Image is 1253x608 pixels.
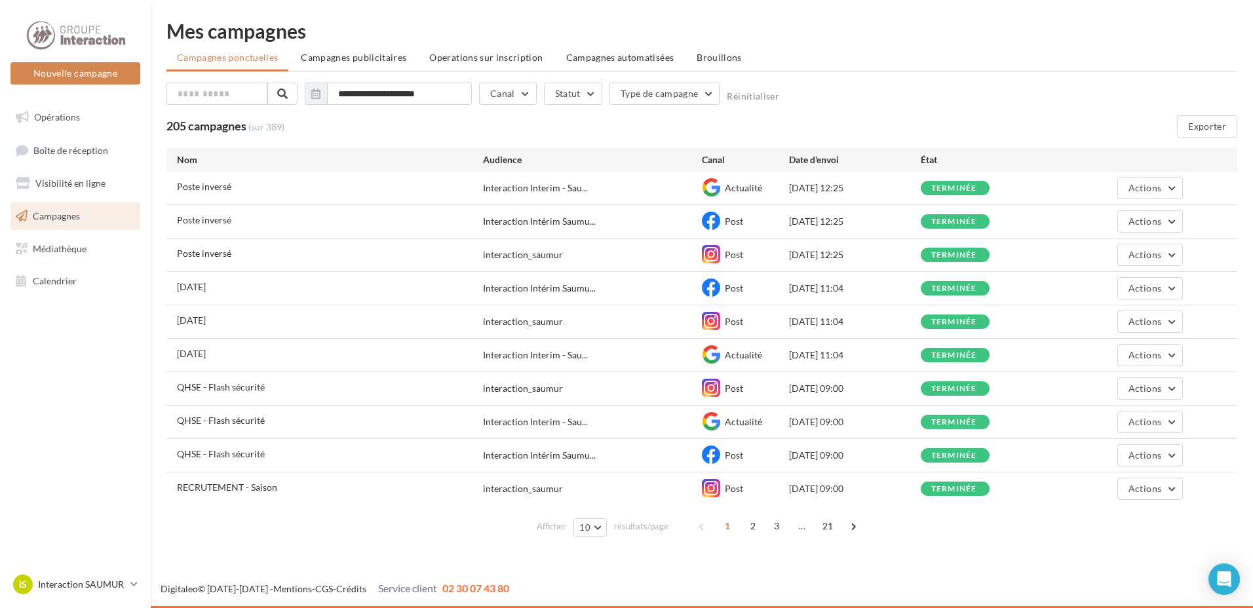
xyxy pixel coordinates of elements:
[177,482,277,493] span: RECRUTEMENT - Saison
[483,482,563,495] div: interaction_saumur
[1128,182,1161,193] span: Actions
[1128,416,1161,427] span: Actions
[789,215,920,228] div: [DATE] 12:25
[789,153,920,166] div: Date d'envoi
[273,583,312,594] a: Mentions
[614,520,668,533] span: résultats/page
[301,52,406,63] span: Campagnes publicitaires
[766,516,787,537] span: 3
[725,416,762,427] span: Actualité
[34,111,80,123] span: Opérations
[1128,383,1161,394] span: Actions
[789,349,920,362] div: [DATE] 11:04
[429,52,543,63] span: Operations sur inscription
[1117,277,1183,299] button: Actions
[725,282,743,294] span: Post
[483,449,596,462] span: Interaction Intérim Saumu...
[931,318,977,326] div: terminée
[10,572,140,597] a: IS Interaction SAUMUR
[537,520,566,533] span: Afficher
[1117,478,1183,500] button: Actions
[483,315,563,328] div: interaction_saumur
[817,516,839,537] span: 21
[177,348,206,359] span: Rentrée scolaire
[1117,210,1183,233] button: Actions
[931,418,977,427] div: terminée
[483,382,563,395] div: interaction_saumur
[1128,282,1161,294] span: Actions
[789,382,920,395] div: [DATE] 09:00
[1128,349,1161,360] span: Actions
[33,144,108,155] span: Boîte de réception
[483,248,563,261] div: interaction_saumur
[931,284,977,293] div: terminée
[33,275,77,286] span: Calendrier
[8,170,143,197] a: Visibilité en ligne
[177,381,265,392] span: QHSE - Flash sécurité
[792,516,813,537] span: ...
[1128,216,1161,227] span: Actions
[1117,177,1183,199] button: Actions
[742,516,763,537] span: 2
[8,104,143,131] a: Opérations
[931,218,977,226] div: terminée
[789,315,920,328] div: [DATE] 11:04
[1117,377,1183,400] button: Actions
[38,578,125,591] p: Interaction SAUMUR
[1128,316,1161,327] span: Actions
[483,181,588,195] span: Interaction Interim - Sau...
[789,449,920,462] div: [DATE] 09:00
[931,351,977,360] div: terminée
[177,248,231,259] span: Poste inversé
[378,582,437,594] span: Service client
[1117,244,1183,266] button: Actions
[1117,344,1183,366] button: Actions
[336,583,366,594] a: Crédits
[1117,444,1183,466] button: Actions
[161,583,509,594] span: © [DATE]-[DATE] - - -
[1117,411,1183,433] button: Actions
[166,21,1237,41] div: Mes campagnes
[315,583,333,594] a: CGS
[8,202,143,230] a: Campagnes
[10,62,140,85] button: Nouvelle campagne
[177,281,206,292] span: Rentrée scolaire
[566,52,674,63] span: Campagnes automatisées
[727,91,779,102] button: Réinitialiser
[725,249,743,260] span: Post
[725,383,743,394] span: Post
[483,349,588,362] span: Interaction Interim - Sau...
[579,522,590,533] span: 10
[717,516,738,537] span: 1
[573,518,607,537] button: 10
[177,415,265,426] span: QHSE - Flash sécurité
[442,582,509,594] span: 02 30 07 43 80
[789,415,920,428] div: [DATE] 09:00
[789,248,920,261] div: [DATE] 12:25
[1128,483,1161,494] span: Actions
[177,214,231,225] span: Poste inversé
[483,415,588,428] span: Interaction Interim - Sau...
[789,282,920,295] div: [DATE] 11:04
[161,583,198,594] a: Digitaleo
[1208,563,1240,595] div: Open Intercom Messenger
[931,251,977,259] div: terminée
[177,314,206,326] span: Rentrée scolaire
[609,83,720,105] button: Type de campagne
[33,210,80,221] span: Campagnes
[725,349,762,360] span: Actualité
[177,181,231,192] span: Poste inversé
[33,242,87,254] span: Médiathèque
[479,83,537,105] button: Canal
[1117,311,1183,333] button: Actions
[177,153,483,166] div: Nom
[19,578,27,591] span: IS
[8,235,143,263] a: Médiathèque
[931,385,977,393] div: terminée
[725,216,743,227] span: Post
[483,153,702,166] div: Audience
[931,184,977,193] div: terminée
[1177,115,1237,138] button: Exporter
[8,136,143,164] a: Boîte de réception
[1128,249,1161,260] span: Actions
